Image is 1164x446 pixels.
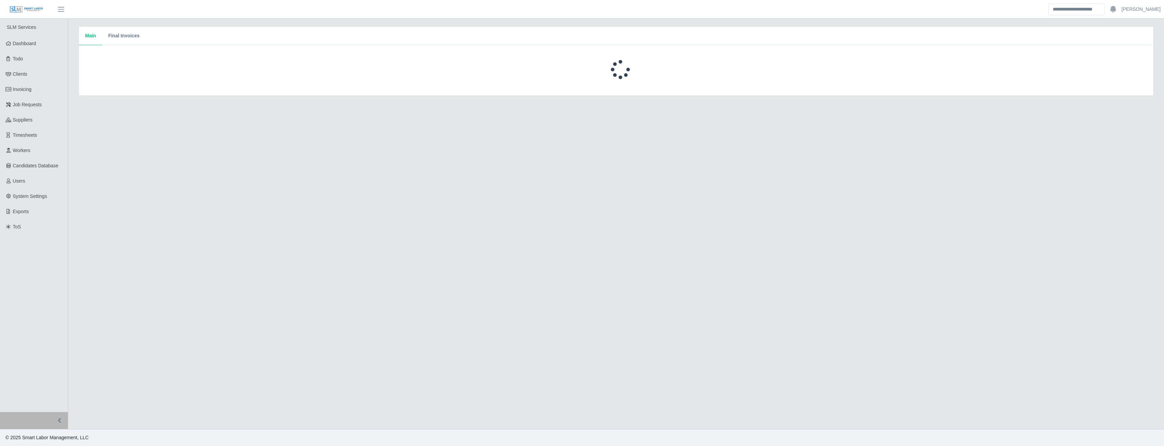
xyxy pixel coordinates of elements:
[13,71,27,77] span: Clients
[102,27,146,45] button: Final Invoices
[13,41,36,46] span: Dashboard
[1122,6,1161,13] a: [PERSON_NAME]
[13,56,23,61] span: Todo
[13,102,42,107] span: Job Requests
[13,193,47,199] span: System Settings
[13,132,37,138] span: Timesheets
[13,117,33,123] span: Suppliers
[1048,3,1105,15] input: Search
[13,178,25,184] span: Users
[13,148,31,153] span: Workers
[5,435,89,440] span: © 2025 Smart Labor Management, LLC
[13,224,21,229] span: ToS
[13,209,29,214] span: Exports
[13,87,32,92] span: Invoicing
[9,6,43,13] img: SLM Logo
[7,24,36,30] span: SLM Services
[13,163,59,168] span: Candidates Database
[79,27,102,45] button: Main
